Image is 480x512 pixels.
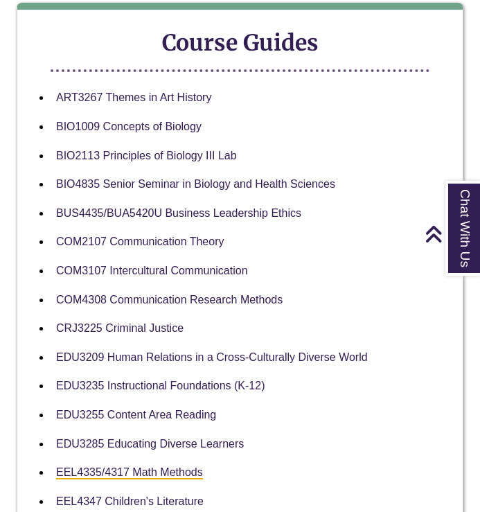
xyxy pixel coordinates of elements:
a: COM4308 Communication Research Methods [56,294,283,306]
a: EDU3285 Educating Diverse Learners [56,438,244,450]
a: COM3107 Intercultural Communication [56,265,248,276]
a: EDU3209 Human Relations in a Cross-Culturally Diverse World [56,351,368,363]
a: EEL4335/4317 Math Methods [56,466,203,479]
a: Back to Top [425,224,477,243]
strong: Course Guides [162,29,319,57]
a: CRJ3225 Criminal Justice [56,322,184,334]
a: EDU3235 Instructional Foundations (K-12) [56,380,265,391]
a: BIO2113 Principles of Biology III Lab [56,150,237,161]
a: BUS4435/BUA5420U Business Leadership Ethics [56,207,301,219]
a: ART3267 Themes in Art History [56,91,211,103]
a: EEL4347 Children's Literature [56,495,204,507]
a: COM2107 Communication Theory [56,236,224,247]
a: BIO4835 Senior Seminar in Biology and Health Sciences [56,178,335,190]
a: EDU3255 Content Area Reading [56,409,216,421]
a: BIO1009 Concepts of Biology [56,121,202,132]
